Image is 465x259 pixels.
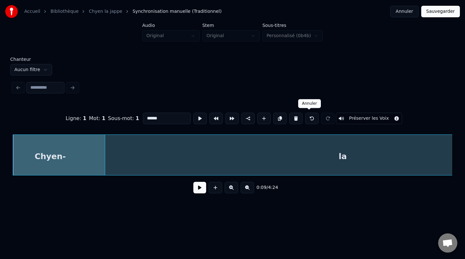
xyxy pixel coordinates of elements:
a: Ouvrir le chat [438,233,457,253]
a: Chyen la jappe [89,8,122,15]
button: Sauvegarder [421,6,460,17]
button: Toggle [336,113,402,124]
span: 4:24 [268,184,278,191]
span: Synchronisation manuelle (Traditionnel) [133,8,222,15]
button: Annuler [390,6,418,17]
a: Bibliothèque [50,8,79,15]
div: Mot : [89,115,105,122]
span: 1 [83,115,86,121]
label: Stem [202,23,260,28]
a: Accueil [24,8,40,15]
img: youka [5,5,18,18]
div: / [257,184,272,191]
label: Sous-titres [262,23,323,28]
span: 1 [136,115,139,121]
span: 1 [102,115,105,121]
nav: breadcrumb [24,8,221,15]
label: Chanteur [10,57,52,61]
span: 0:09 [257,184,267,191]
div: Sous-mot : [108,115,139,122]
div: Ligne : [66,115,86,122]
div: Annuler [302,101,317,106]
label: Audio [142,23,200,28]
